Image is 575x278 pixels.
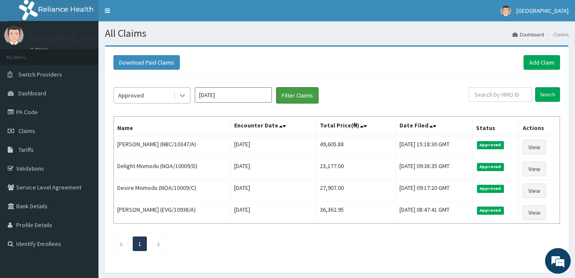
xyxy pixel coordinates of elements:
[18,71,62,78] span: Switch Providers
[230,117,316,136] th: Encounter Date
[138,240,141,248] a: Page 1 is your current page
[30,47,51,53] a: Online
[396,180,472,202] td: [DATE] 09:17:20 GMT
[396,158,472,180] td: [DATE] 09:38:35 GMT
[316,117,396,136] th: Total Price(₦)
[519,117,560,136] th: Actions
[276,87,319,104] button: Filter Claims
[114,180,231,202] td: Desire Momodu (NOA/10009/C)
[113,55,180,70] button: Download Paid Claims
[396,117,472,136] th: Date Filed
[114,117,231,136] th: Name
[30,35,101,42] p: [GEOGRAPHIC_DATA]
[230,158,316,180] td: [DATE]
[140,4,161,25] div: Minimize live chat window
[396,136,472,158] td: [DATE] 15:18:30 GMT
[535,87,560,102] input: Search
[316,158,396,180] td: 23,177.00
[45,48,144,59] div: Chat with us now
[516,7,569,15] span: [GEOGRAPHIC_DATA]
[105,28,569,39] h1: All Claims
[524,55,560,70] a: Add Claim
[114,136,231,158] td: [PERSON_NAME] (NBC/10347/A)
[473,117,519,136] th: Status
[4,26,24,45] img: User Image
[195,87,272,103] input: Select Month and Year
[114,202,231,224] td: [PERSON_NAME] (EVG/10938/A)
[119,240,123,248] a: Previous page
[50,84,118,171] span: We're online!
[523,205,546,220] a: View
[316,136,396,158] td: 49,605.88
[396,202,472,224] td: [DATE] 08:47:41 GMT
[477,163,504,171] span: Approved
[18,127,35,135] span: Claims
[512,31,544,38] a: Dashboard
[477,207,504,214] span: Approved
[18,146,34,154] span: Tariffs
[477,185,504,192] span: Approved
[523,140,546,154] a: View
[545,31,569,38] li: Claims
[16,43,35,64] img: d_794563401_company_1708531726252_794563401
[230,202,316,224] td: [DATE]
[114,158,231,180] td: Delight Momodu (NOA/10009/D)
[157,240,161,248] a: Next page
[316,180,396,202] td: 27,907.00
[4,186,163,216] textarea: Type your message and hit 'Enter'
[523,162,546,176] a: View
[316,202,396,224] td: 36,362.95
[230,180,316,202] td: [DATE]
[118,91,144,100] div: Approved
[18,89,46,97] span: Dashboard
[523,183,546,198] a: View
[501,6,511,16] img: User Image
[469,87,532,102] input: Search by HMO ID
[477,141,504,149] span: Approved
[230,136,316,158] td: [DATE]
